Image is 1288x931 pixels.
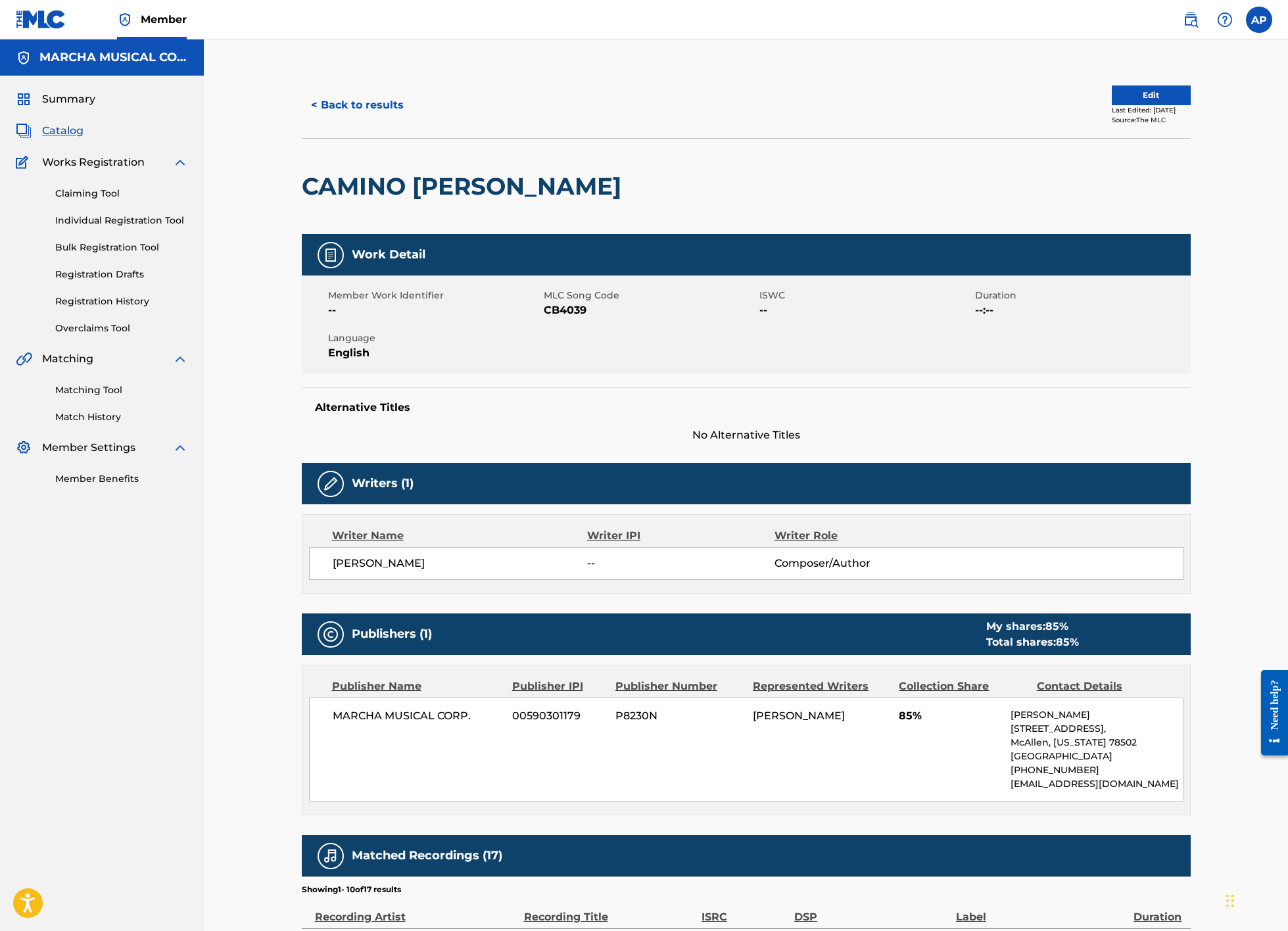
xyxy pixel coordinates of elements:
a: SummarySummary [16,91,95,107]
img: Summary [16,91,32,107]
span: MLC Song Code [544,289,756,302]
span: Language [328,331,540,345]
div: Publisher Number [615,679,743,694]
button: < Back to results [302,89,413,122]
span: English [328,345,540,361]
h5: Alternative Titles [315,401,1178,414]
h5: MARCHA MUSICAL CORP. [39,50,188,65]
span: -- [759,302,972,318]
img: Publishers [323,627,339,642]
div: Writer Role [775,528,945,544]
a: Claiming Tool [55,187,188,201]
img: Work Detail [323,247,339,263]
img: Matched Recordings [323,848,339,864]
iframe: Resource Center [1251,659,1288,765]
span: Works Registration [42,155,145,170]
img: expand [172,351,188,367]
div: Last Edited: [DATE] [1112,105,1191,115]
span: Matching [42,351,93,367]
span: 00590301179 [512,708,606,724]
h5: Matched Recordings (17) [352,848,502,863]
span: Summary [42,91,95,107]
img: Matching [16,351,32,367]
span: -- [328,302,540,318]
p: McAllen, [US_STATE] 78502 [1011,736,1182,750]
p: [STREET_ADDRESS], [1011,722,1182,736]
div: Help [1212,7,1238,33]
div: Arrastrar [1226,881,1234,920]
span: --:-- [975,302,1187,318]
span: No Alternative Titles [302,427,1191,443]
div: Duration [1133,895,1183,925]
span: [PERSON_NAME] [333,556,588,571]
span: MARCHA MUSICAL CORP. [333,708,503,724]
img: expand [172,440,188,456]
div: Contact Details [1037,679,1164,694]
div: Recording Artist [315,895,517,925]
span: 85 % [1056,636,1079,648]
h5: Publishers (1) [352,627,432,642]
p: [PHONE_NUMBER] [1011,763,1182,777]
iframe: Chat Widget [1222,868,1288,931]
div: Widget de chat [1222,868,1288,931]
span: Member Work Identifier [328,289,540,302]
div: Total shares: [986,634,1079,650]
img: help [1217,12,1233,28]
span: ISWC [759,289,972,302]
button: Edit [1112,85,1191,105]
div: Recording Title [524,895,695,925]
div: Publisher IPI [512,679,606,694]
span: -- [587,556,774,571]
a: Registration Drafts [55,268,188,281]
div: Source: The MLC [1112,115,1191,125]
span: Member [141,12,187,27]
img: Writers [323,476,339,492]
h5: Writers (1) [352,476,414,491]
img: Member Settings [16,440,32,456]
div: Writer IPI [587,528,775,544]
div: Collection Share [899,679,1026,694]
img: Catalog [16,123,32,139]
a: Matching Tool [55,383,188,397]
img: Accounts [16,50,32,66]
div: User Menu [1246,7,1272,33]
img: Works Registration [16,155,33,170]
a: Individual Registration Tool [55,214,188,227]
img: search [1183,12,1199,28]
span: 85% [899,708,1001,724]
div: DSP [794,895,949,925]
div: Writer Name [332,528,588,544]
h5: Work Detail [352,247,425,262]
img: MLC Logo [16,10,66,29]
p: [GEOGRAPHIC_DATA] [1011,750,1182,763]
a: Member Benefits [55,472,188,486]
p: Showing 1 - 10 of 17 results [302,884,401,895]
span: [PERSON_NAME] [753,709,845,722]
p: [PERSON_NAME] [1011,708,1182,722]
div: Represented Writers [753,679,889,694]
div: My shares: [986,619,1079,634]
span: Member Settings [42,440,135,456]
div: ISRC [702,895,788,925]
div: Label [956,895,1127,925]
p: [EMAIL_ADDRESS][DOMAIN_NAME] [1011,777,1182,791]
span: CB4039 [544,302,756,318]
img: expand [172,155,188,170]
a: Overclaims Tool [55,322,188,335]
span: Composer/Author [775,556,945,571]
span: 85 % [1045,620,1068,633]
img: Top Rightsholder [117,12,133,28]
a: Match History [55,410,188,424]
div: Publisher Name [332,679,502,694]
span: Duration [975,289,1187,302]
span: Catalog [42,123,83,139]
a: Public Search [1178,7,1204,33]
span: P8230N [615,708,743,724]
a: CatalogCatalog [16,123,83,139]
a: Registration History [55,295,188,308]
h2: CAMINO [PERSON_NAME] [302,172,628,201]
a: Bulk Registration Tool [55,241,188,254]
